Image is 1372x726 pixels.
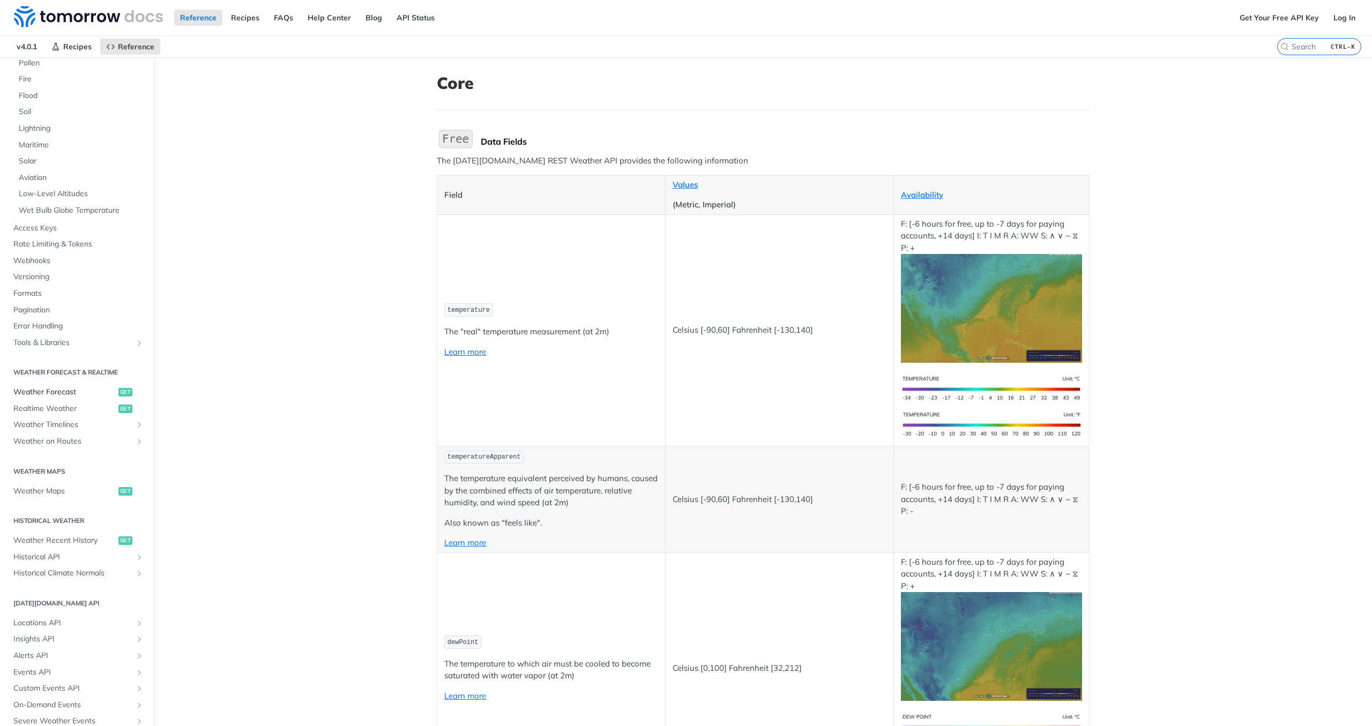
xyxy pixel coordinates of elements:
[19,58,144,69] span: Pollen
[1280,42,1289,51] svg: Search
[673,199,886,211] p: (Metric, Imperial)
[901,383,1082,393] span: Expand image
[19,205,144,216] span: Wet Bulb Globe Temperature
[1234,10,1325,26] a: Get Your Free API Key
[8,516,146,526] h2: Historical Weather
[444,537,486,548] a: Learn more
[1328,10,1361,26] a: Log In
[118,405,132,413] span: get
[13,535,116,546] span: Weather Recent History
[901,556,1082,701] p: F: [-6 hours for free, up to -7 days for paying accounts, +14 days] I: T I M R A: WW S: ∧ ∨ ~ ⧖ P: +
[302,10,357,26] a: Help Center
[100,39,160,55] a: Reference
[135,421,144,429] button: Show subpages for Weather Timelines
[444,658,658,682] p: The temperature to which air must be cooled to become saturated with water vapor (at 2m)
[673,324,886,336] p: Celsius [-90,60] Fahrenheit [-130,140]
[13,104,146,120] a: Soil
[444,326,658,338] p: The "real" temperature measurement (at 2m)
[8,302,146,318] a: Pagination
[13,420,132,430] span: Weather Timelines
[8,368,146,377] h2: Weather Forecast & realtime
[14,6,163,27] img: Tomorrow.io Weather API Docs
[13,305,144,316] span: Pagination
[444,517,658,529] p: Also known as "feels like".
[13,634,132,645] span: Insights API
[8,220,146,236] a: Access Keys
[13,55,146,71] a: Pollen
[8,335,146,351] a: Tools & LibrariesShow subpages for Tools & Libraries
[360,10,388,26] a: Blog
[8,631,146,647] a: Insights APIShow subpages for Insights API
[8,697,146,713] a: On-Demand EventsShow subpages for On-Demand Events
[19,173,144,183] span: Aviation
[135,553,144,562] button: Show subpages for Historical API
[135,684,144,693] button: Show subpages for Custom Events API
[19,123,144,134] span: Lightning
[673,662,886,675] p: Celsius [0,100] Fahrenheit [32,212]
[901,641,1082,651] span: Expand image
[8,549,146,565] a: Historical APIShow subpages for Historical API
[444,473,658,509] p: The temperature equivalent perceived by humans, caused by the combined effects of air temperature...
[13,486,116,497] span: Weather Maps
[437,155,1090,167] p: The [DATE][DOMAIN_NAME] REST Weather API provides the following information
[118,536,132,545] span: get
[225,10,265,26] a: Recipes
[8,286,146,302] a: Formats
[13,153,146,169] a: Solar
[448,306,490,314] span: temperature
[19,156,144,167] span: Solar
[13,387,116,398] span: Weather Forecast
[13,272,144,282] span: Versioning
[135,701,144,709] button: Show subpages for On-Demand Events
[11,39,43,55] span: v4.0.1
[901,218,1082,363] p: F: [-6 hours for free, up to -7 days for paying accounts, +14 days] I: T I M R A: WW S: ∧ ∨ ~ ⧖ P: +
[901,190,943,200] a: Availability
[8,318,146,334] a: Error Handling
[118,487,132,496] span: get
[135,569,144,578] button: Show subpages for Historical Climate Normals
[13,552,132,563] span: Historical API
[8,680,146,697] a: Custom Events APIShow subpages for Custom Events API
[8,598,146,608] h2: [DATE][DOMAIN_NAME] API
[901,418,1082,429] span: Expand image
[13,170,146,186] a: Aviation
[19,140,144,151] span: Maritime
[8,483,146,499] a: Weather Mapsget
[13,338,132,348] span: Tools & Libraries
[8,433,146,450] a: Weather on RoutesShow subpages for Weather on Routes
[135,635,144,643] button: Show subpages for Insights API
[13,256,144,266] span: Webhooks
[63,42,92,51] span: Recipes
[19,91,144,101] span: Flood
[901,481,1082,518] p: F: [-6 hours for free, up to -7 days for paying accounts, +14 days] I: T I M R A: WW S: ∧ ∨ ~ ⧖ P: -
[19,74,144,85] span: Fire
[13,239,144,250] span: Rate Limiting & Tokens
[8,384,146,400] a: Weather Forecastget
[673,493,886,506] p: Celsius [-90,60] Fahrenheit [-130,140]
[8,236,146,252] a: Rate Limiting & Tokens
[135,437,144,446] button: Show subpages for Weather on Routes
[901,303,1082,313] span: Expand image
[448,453,521,461] span: temperatureApparent
[135,339,144,347] button: Show subpages for Tools & Libraries
[8,401,146,417] a: Realtime Weatherget
[118,42,154,51] span: Reference
[8,648,146,664] a: Alerts APIShow subpages for Alerts API
[268,10,299,26] a: FAQs
[13,186,146,202] a: Low-Level Altitudes
[13,121,146,137] a: Lightning
[19,189,144,199] span: Low-Level Altitudes
[13,137,146,153] a: Maritime
[174,10,222,26] a: Reference
[391,10,441,26] a: API Status
[13,436,132,447] span: Weather on Routes
[13,203,146,219] a: Wet Bulb Globe Temperature
[13,700,132,710] span: On-Demand Events
[8,664,146,680] a: Events APIShow subpages for Events API
[8,253,146,269] a: Webhooks
[135,619,144,627] button: Show subpages for Locations API
[13,667,132,678] span: Events API
[13,650,132,661] span: Alerts API
[8,565,146,581] a: Historical Climate NormalsShow subpages for Historical Climate Normals
[448,639,479,646] span: dewPoint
